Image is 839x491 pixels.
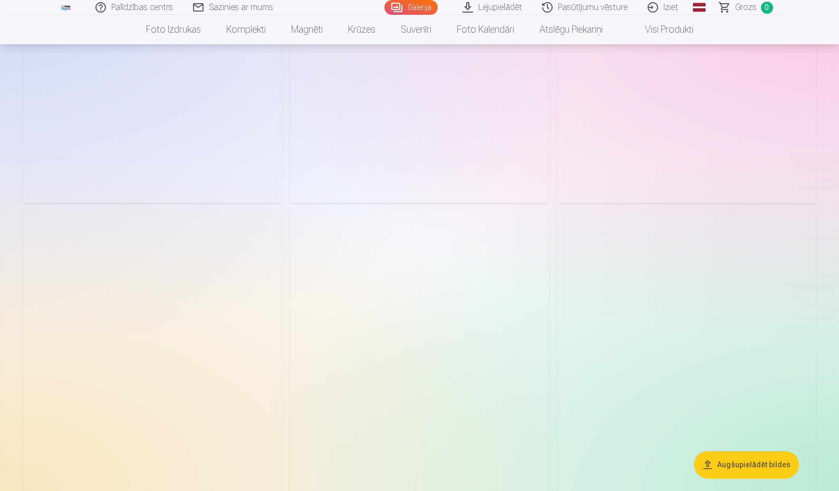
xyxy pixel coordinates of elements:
span: 0 [761,2,773,14]
a: Visi produkti [615,15,706,44]
a: Komplekti [214,15,278,44]
a: Magnēti [278,15,335,44]
img: /fa1 [60,4,72,11]
span: Grozs [735,1,757,14]
a: Foto izdrukas [133,15,214,44]
a: Atslēgu piekariņi [527,15,615,44]
a: Suvenīri [388,15,444,44]
a: Foto kalendāri [444,15,527,44]
a: Krūzes [335,15,388,44]
button: Augšupielādēt bildes [694,451,799,478]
